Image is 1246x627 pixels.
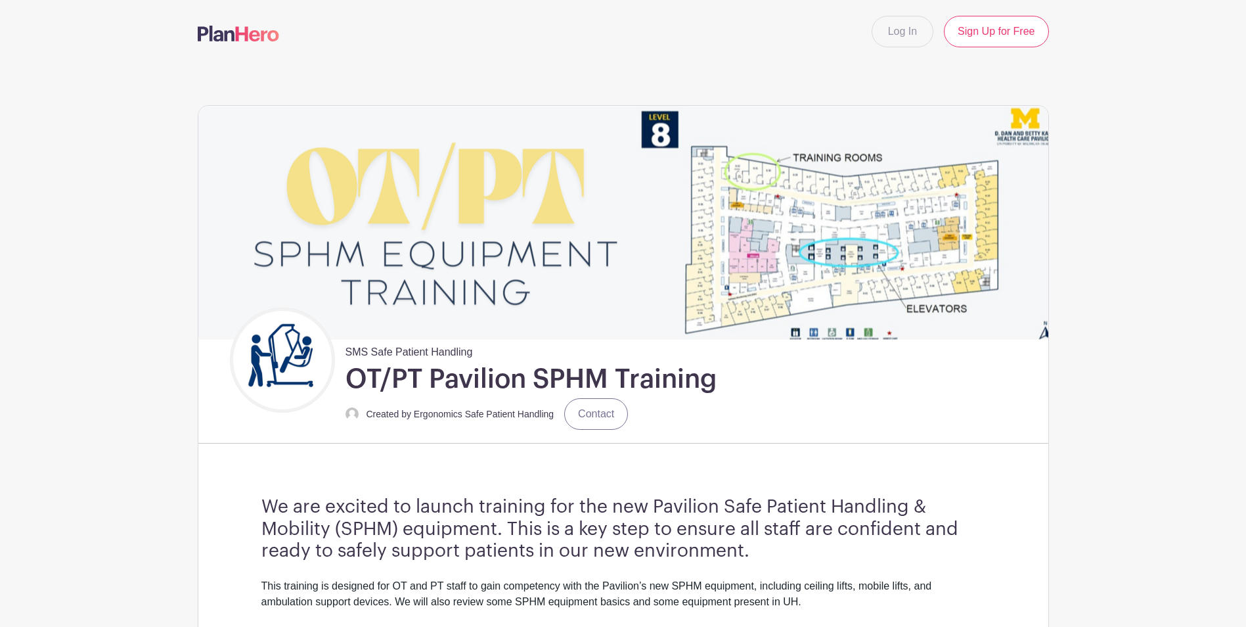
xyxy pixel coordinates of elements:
img: event_banner_9671.png [198,106,1048,339]
h3: We are excited to launch training for the new Pavilion Safe Patient Handling & Mobility (SPHM) eq... [261,496,985,563]
img: Untitled%20design.png [233,311,332,409]
span: SMS Safe Patient Handling [345,339,473,360]
img: logo-507f7623f17ff9eddc593b1ce0a138ce2505c220e1c5a4e2b4648c50719b7d32.svg [198,26,279,41]
div: This training is designed for OT and PT staff to gain competency with the Pavilion’s new SPHM equ... [261,578,985,626]
img: default-ce2991bfa6775e67f084385cd625a349d9dcbb7a52a09fb2fda1e96e2d18dcdb.png [345,407,359,421]
a: Sign Up for Free [944,16,1048,47]
a: Log In [872,16,933,47]
h1: OT/PT Pavilion SPHM Training [345,363,717,396]
small: Created by Ergonomics Safe Patient Handling [367,409,554,419]
a: Contact [564,398,628,430]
